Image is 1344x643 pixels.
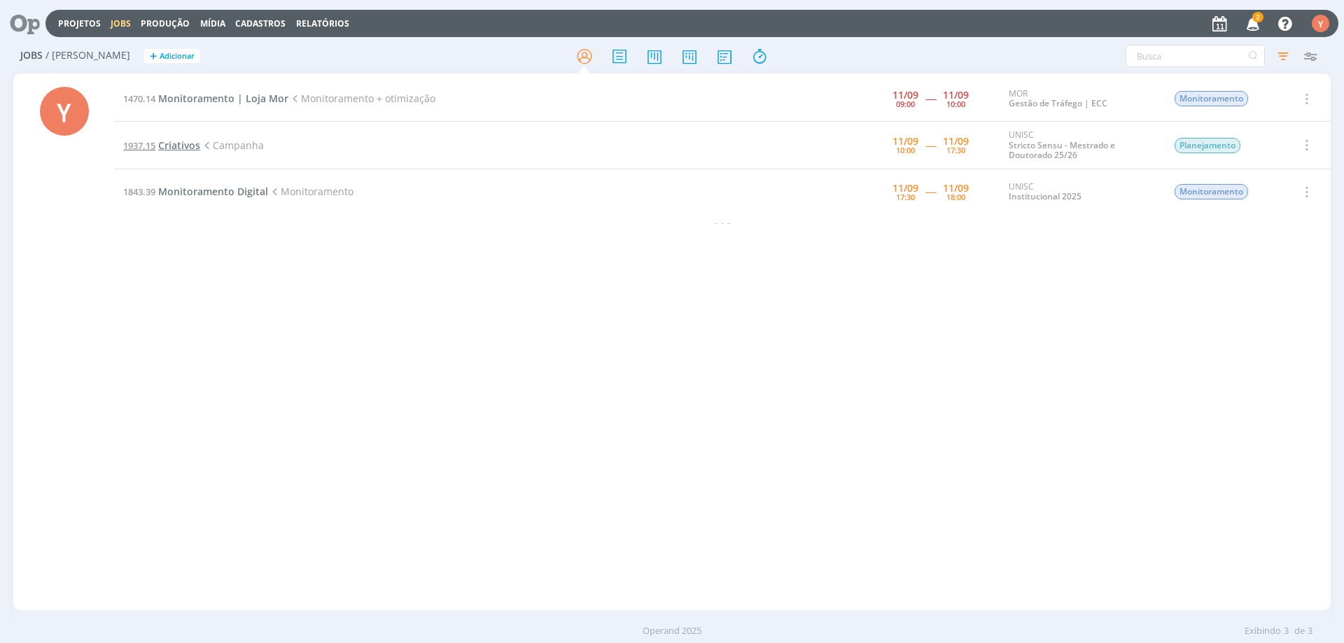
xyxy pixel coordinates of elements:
div: UNISC [1009,130,1153,160]
button: 2 [1238,11,1266,36]
a: 1937.15Criativos [123,139,200,152]
div: 11/09 [892,136,918,146]
span: 2 [1252,12,1263,22]
button: Y [1311,11,1330,36]
span: Monitoramento Digital [158,185,268,198]
a: Mídia [200,17,225,29]
span: 1843.39 [123,185,155,198]
button: Projetos [54,18,105,29]
a: Institucional 2025 [1009,190,1081,202]
div: UNISC [1009,182,1153,202]
span: ----- [925,139,936,152]
div: Y [40,87,89,136]
a: Gestão de Tráfego | ECC [1009,97,1107,109]
a: Projetos [58,17,101,29]
a: Produção [141,17,190,29]
span: + [150,49,157,64]
span: 1937.15 [123,139,155,152]
div: 11/09 [943,183,969,193]
button: Relatórios [292,18,353,29]
div: 09:00 [896,100,915,108]
a: Jobs [111,17,131,29]
button: Produção [136,18,194,29]
button: Jobs [106,18,135,29]
div: 18:00 [946,193,965,201]
span: ----- [925,92,936,105]
span: 3 [1284,624,1289,638]
div: 10:00 [896,146,915,154]
div: 11/09 [943,90,969,100]
div: MOR [1009,89,1153,109]
input: Busca [1126,45,1265,67]
span: ----- [925,185,936,198]
span: Monitoramento | Loja Mor [158,92,288,105]
a: Stricto Sensu - Mestrado e Doutorado 25/26 [1009,139,1115,161]
span: 1470.14 [123,92,155,105]
span: Monitoramento [268,185,353,198]
div: 17:30 [896,193,915,201]
span: Cadastros [235,17,286,29]
span: Monitoramento [1175,184,1248,199]
span: 3 [1308,624,1312,638]
span: Campanha [200,139,264,152]
a: 1843.39Monitoramento Digital [123,185,268,198]
span: Jobs [20,50,43,62]
div: Y [1312,15,1329,32]
div: 11/09 [892,183,918,193]
span: / [PERSON_NAME] [45,50,130,62]
a: Relatórios [296,17,349,29]
span: Exibindo [1245,624,1281,638]
a: 1470.14Monitoramento | Loja Mor [123,92,288,105]
span: de [1294,624,1305,638]
div: 11/09 [943,136,969,146]
div: 17:30 [946,146,965,154]
span: Adicionar [160,52,195,61]
div: 11/09 [892,90,918,100]
span: Monitoramento [1175,91,1248,106]
button: Mídia [196,18,230,29]
button: Cadastros [231,18,290,29]
span: Planejamento [1175,138,1240,153]
button: +Adicionar [144,49,200,64]
span: Criativos [158,139,200,152]
div: 10:00 [946,100,965,108]
span: Monitoramento + otimização [288,92,435,105]
div: - - - [115,215,1331,229]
